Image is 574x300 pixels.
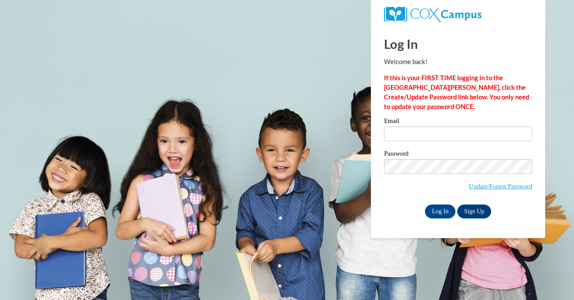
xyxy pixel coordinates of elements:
a: Sign Up [457,205,491,218]
img: COX Campus [384,7,482,22]
p: Welcome back! [384,57,532,67]
strong: If this is your FIRST TIME logging in to the [GEOGRAPHIC_DATA][PERSON_NAME], click the Create/Upd... [384,74,529,110]
a: Update/Forgot Password [469,183,532,190]
input: Log In [425,205,455,218]
label: Password [384,150,532,159]
h1: Log In [384,35,532,53]
label: Email [384,118,532,126]
a: COX Campus [384,7,532,22]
